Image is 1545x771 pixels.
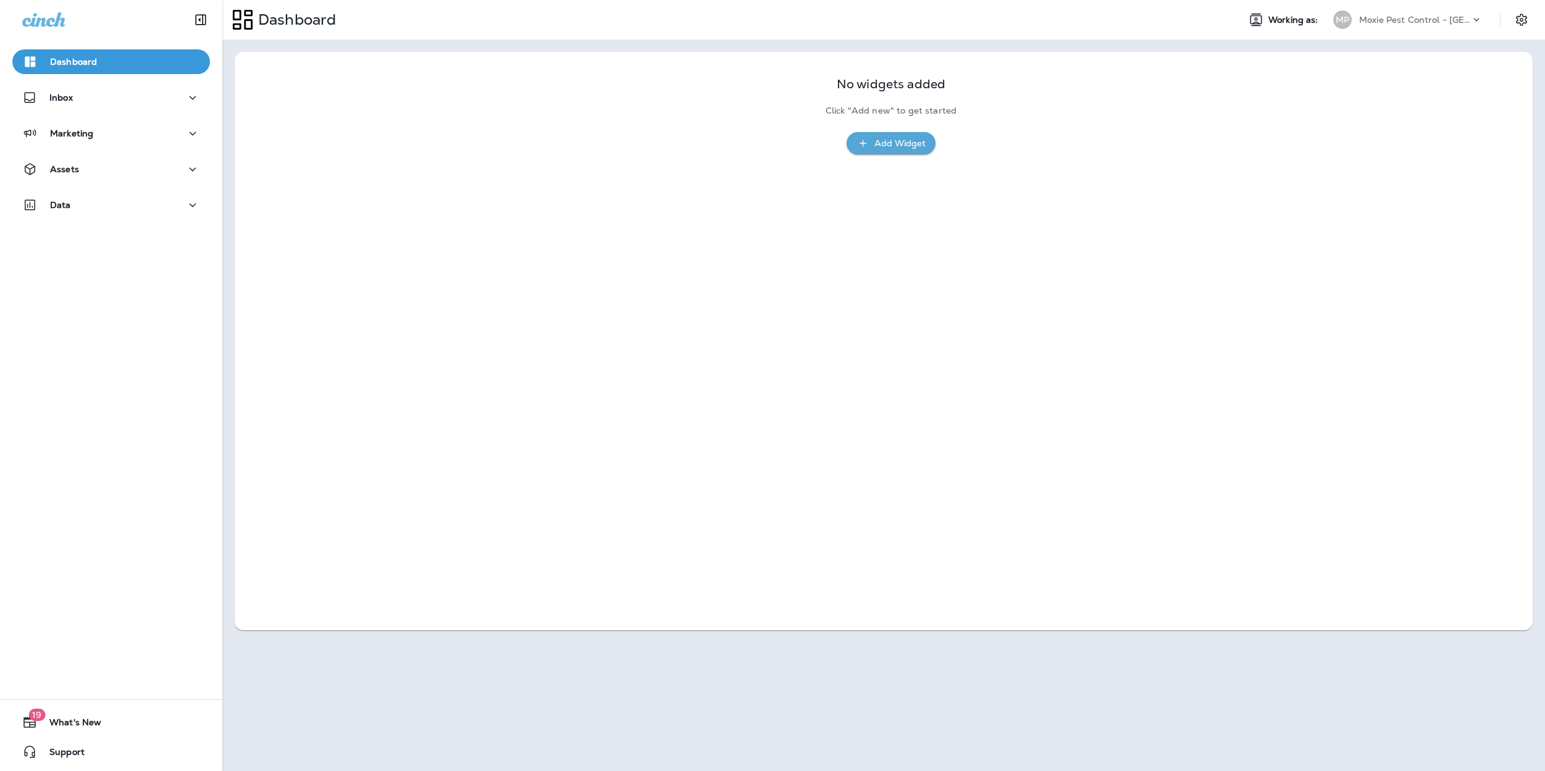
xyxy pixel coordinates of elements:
p: Marketing [50,128,93,138]
button: Collapse Sidebar [183,7,218,32]
div: Add Widget [874,136,926,151]
button: Dashboard [12,49,210,74]
div: MP [1333,10,1352,29]
span: Working as: [1268,15,1321,25]
p: Data [50,200,71,210]
button: Assets [12,157,210,181]
span: What's New [37,717,101,732]
button: Add Widget [847,132,936,155]
span: Support [37,747,85,762]
p: Inbox [49,93,73,102]
span: 19 [28,709,45,721]
button: Settings [1510,9,1533,31]
p: Moxie Pest Control - [GEOGRAPHIC_DATA] [1359,15,1470,25]
button: Data [12,193,210,217]
p: No widgets added [837,79,945,90]
p: Dashboard [253,10,336,29]
p: Assets [50,164,79,174]
button: Support [12,740,210,764]
button: Inbox [12,85,210,110]
button: 19What's New [12,710,210,735]
p: Click "Add new" to get started [826,106,957,116]
p: Dashboard [50,57,97,67]
button: Marketing [12,121,210,146]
